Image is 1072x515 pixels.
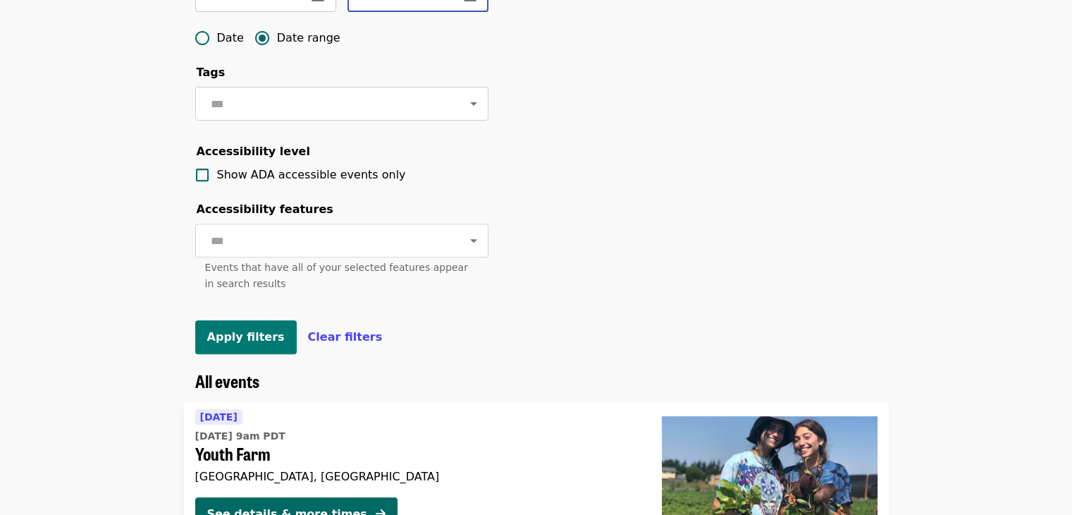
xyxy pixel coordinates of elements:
span: Apply filters [207,330,285,344]
button: Clear filters [308,329,383,346]
button: Open [464,94,483,114]
span: Tags [197,66,226,79]
span: All events [195,368,259,393]
span: Date [217,30,244,47]
span: Events that have all of your selected features appear in search results [205,262,468,289]
button: Apply filters [195,320,297,354]
span: Accessibility level [197,145,310,158]
span: [DATE] [200,411,238,423]
button: Open [464,231,483,250]
span: Youth Farm [195,444,639,464]
span: Show ADA accessible events only [217,168,406,181]
time: [DATE] 9am PDT [195,429,285,444]
span: Accessibility features [197,202,333,216]
span: Clear filters [308,330,383,344]
span: Date range [277,30,340,47]
div: [GEOGRAPHIC_DATA], [GEOGRAPHIC_DATA] [195,470,639,483]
